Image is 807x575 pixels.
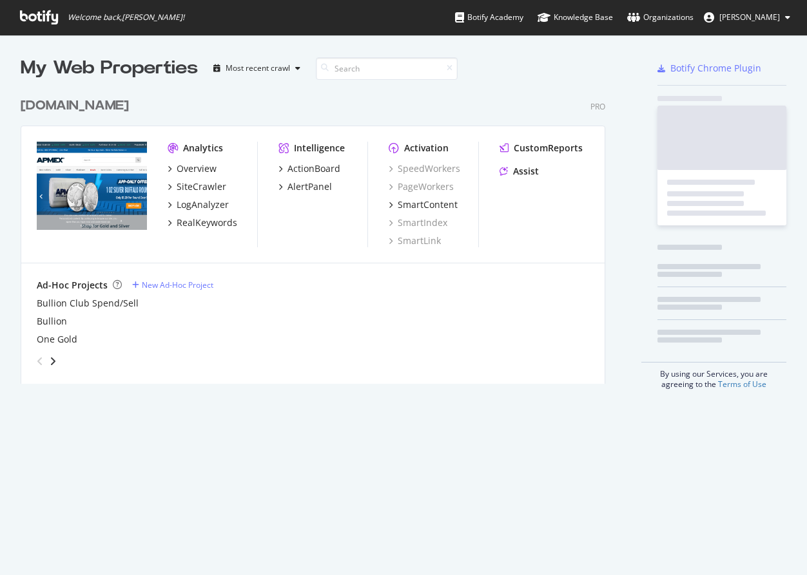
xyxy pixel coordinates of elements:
div: Assist [513,165,539,178]
a: SmartIndex [389,216,447,229]
a: [DOMAIN_NAME] [21,97,134,115]
button: Most recent crawl [208,58,306,79]
div: SiteCrawler [177,180,226,193]
div: angle-right [48,355,57,368]
a: Bullion Club Spend/Sell [37,297,139,310]
div: SmartContent [398,198,458,211]
div: Organizations [627,11,694,24]
a: Terms of Use [718,379,766,390]
button: [PERSON_NAME] [694,7,801,28]
div: Overview [177,162,217,175]
a: SmartLink [389,234,441,247]
div: Intelligence [294,142,345,155]
div: LogAnalyzer [177,198,229,211]
div: By using our Services, you are agreeing to the [641,362,786,390]
a: Assist [500,165,539,178]
div: RealKeywords [177,216,237,229]
div: grid [21,81,616,384]
div: angle-left [32,351,48,372]
a: CustomReports [500,142,583,155]
div: CustomReports [514,142,583,155]
div: Botify Academy [455,11,523,24]
a: Botify Chrome Plugin [657,62,761,75]
div: My Web Properties [21,55,198,81]
a: RealKeywords [168,216,237,229]
div: Pro [590,101,605,112]
div: Botify Chrome Plugin [670,62,761,75]
div: New Ad-Hoc Project [142,279,213,290]
div: Knowledge Base [538,11,613,24]
a: PageWorkers [389,180,454,193]
a: SpeedWorkers [389,162,460,175]
div: AlertPanel [287,180,332,193]
a: New Ad-Hoc Project [132,279,213,290]
div: Most recent crawl [226,64,290,72]
div: Ad-Hoc Projects [37,279,108,292]
span: Welcome back, [PERSON_NAME] ! [68,12,184,23]
div: Activation [404,142,449,155]
a: One Gold [37,333,77,346]
input: Search [316,57,458,80]
img: APMEX.com [37,142,147,230]
a: Bullion [37,315,67,328]
a: ActionBoard [278,162,340,175]
div: ActionBoard [287,162,340,175]
a: AlertPanel [278,180,332,193]
a: SmartContent [389,198,458,211]
span: Zachary Thompson [719,12,780,23]
a: Overview [168,162,217,175]
a: LogAnalyzer [168,198,229,211]
div: Analytics [183,142,223,155]
div: [DOMAIN_NAME] [21,97,129,115]
a: SiteCrawler [168,180,226,193]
